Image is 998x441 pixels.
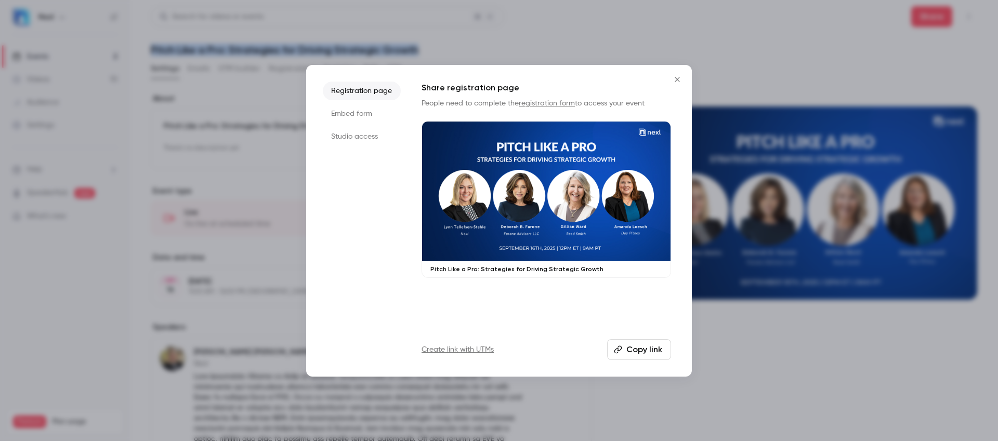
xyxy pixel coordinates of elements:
[323,127,401,146] li: Studio access
[607,339,671,360] button: Copy link
[667,69,688,90] button: Close
[323,82,401,100] li: Registration page
[323,104,401,123] li: Embed form
[422,98,671,109] p: People need to complete the to access your event
[430,265,662,273] p: Pitch Like a Pro: Strategies for Driving Strategic Growth
[422,344,494,355] a: Create link with UTMs
[422,121,671,278] a: Pitch Like a Pro: Strategies for Driving Strategic Growth
[422,82,671,94] h1: Share registration page
[519,100,575,107] a: registration form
